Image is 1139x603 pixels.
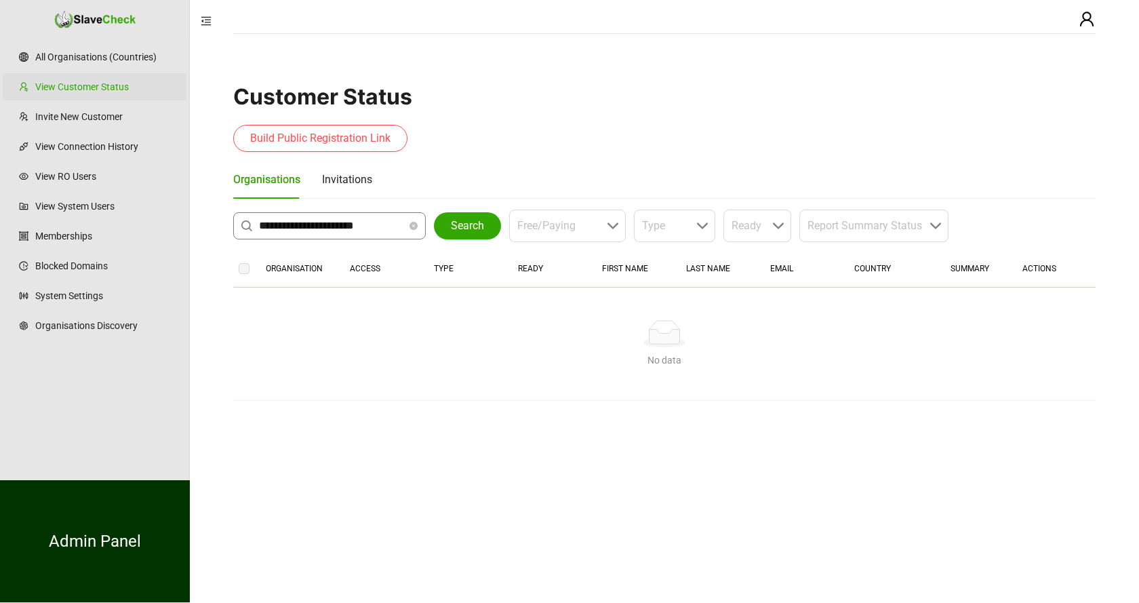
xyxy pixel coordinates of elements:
span: close-circle [409,222,418,230]
th: LAST NAME [675,250,759,288]
th: SUMMARY [927,250,1012,288]
th: READY [507,250,591,288]
h1: Customer Status [233,83,1096,110]
a: View RO Users [35,163,176,190]
button: Search [434,212,501,239]
a: System Settings [35,282,176,309]
th: ACTIONS [1012,250,1096,288]
a: Organisations Discovery [35,312,176,339]
a: View System Users [35,193,176,220]
a: View Customer Status [35,73,176,100]
a: View Connection History [35,133,176,160]
span: menu-fold [201,16,212,26]
th: TYPE [423,250,507,288]
th: ORGANISATION [255,250,339,288]
div: Organisations [233,171,300,188]
a: Blocked Domains [35,252,176,279]
a: Memberships [35,222,176,250]
th: COUNTRY [843,250,927,288]
div: No data [249,353,1079,368]
span: user [1079,11,1095,27]
a: Invite New Customer [35,103,176,130]
div: Invitations [322,171,372,188]
th: EMAIL [759,250,843,288]
th: ACCESS [339,250,423,288]
span: Build Public Registration Link [250,130,391,147]
span: Search [451,218,484,234]
span: close-circle [409,220,418,232]
th: FIRST NAME [591,250,675,288]
a: All Organisations (Countries) [35,43,176,71]
button: Build Public Registration Link [233,125,407,152]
